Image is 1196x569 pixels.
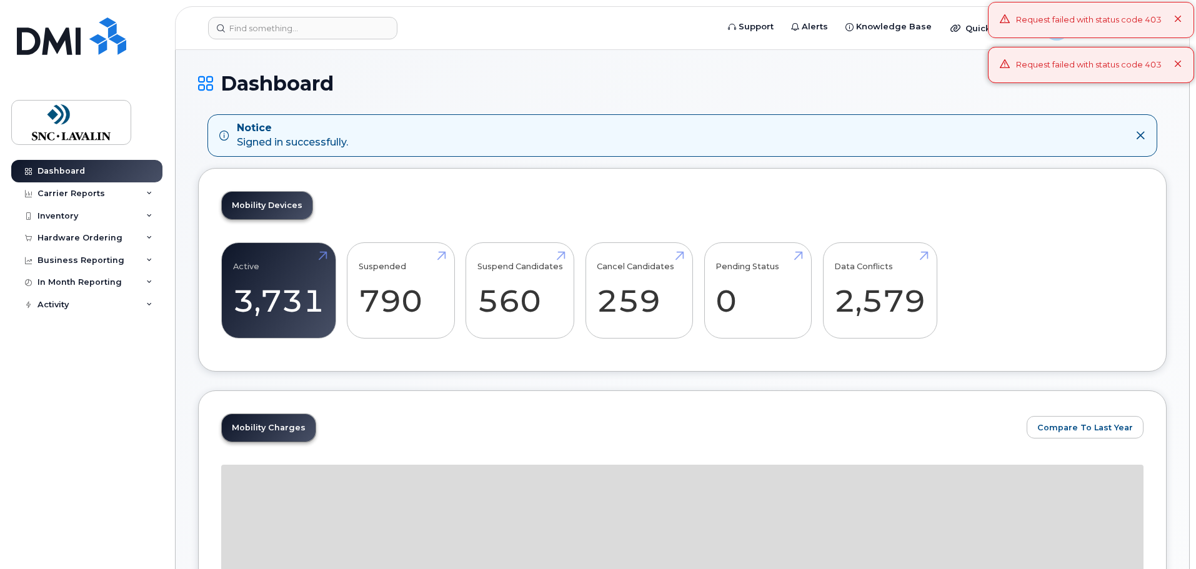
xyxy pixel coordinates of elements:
[222,414,316,442] a: Mobility Charges
[359,249,443,332] a: Suspended 790
[233,249,324,332] a: Active 3,731
[1037,422,1133,433] span: Compare To Last Year
[198,72,1167,94] h1: Dashboard
[222,192,312,219] a: Mobility Devices
[237,121,348,150] div: Signed in successfully.
[1016,59,1162,71] div: Request failed with status code 403
[477,249,563,332] a: Suspend Candidates 560
[597,249,681,332] a: Cancel Candidates 259
[1016,14,1162,26] div: Request failed with status code 403
[1027,416,1144,438] button: Compare To Last Year
[715,249,800,332] a: Pending Status 0
[834,249,925,332] a: Data Conflicts 2,579
[237,121,348,136] strong: Notice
